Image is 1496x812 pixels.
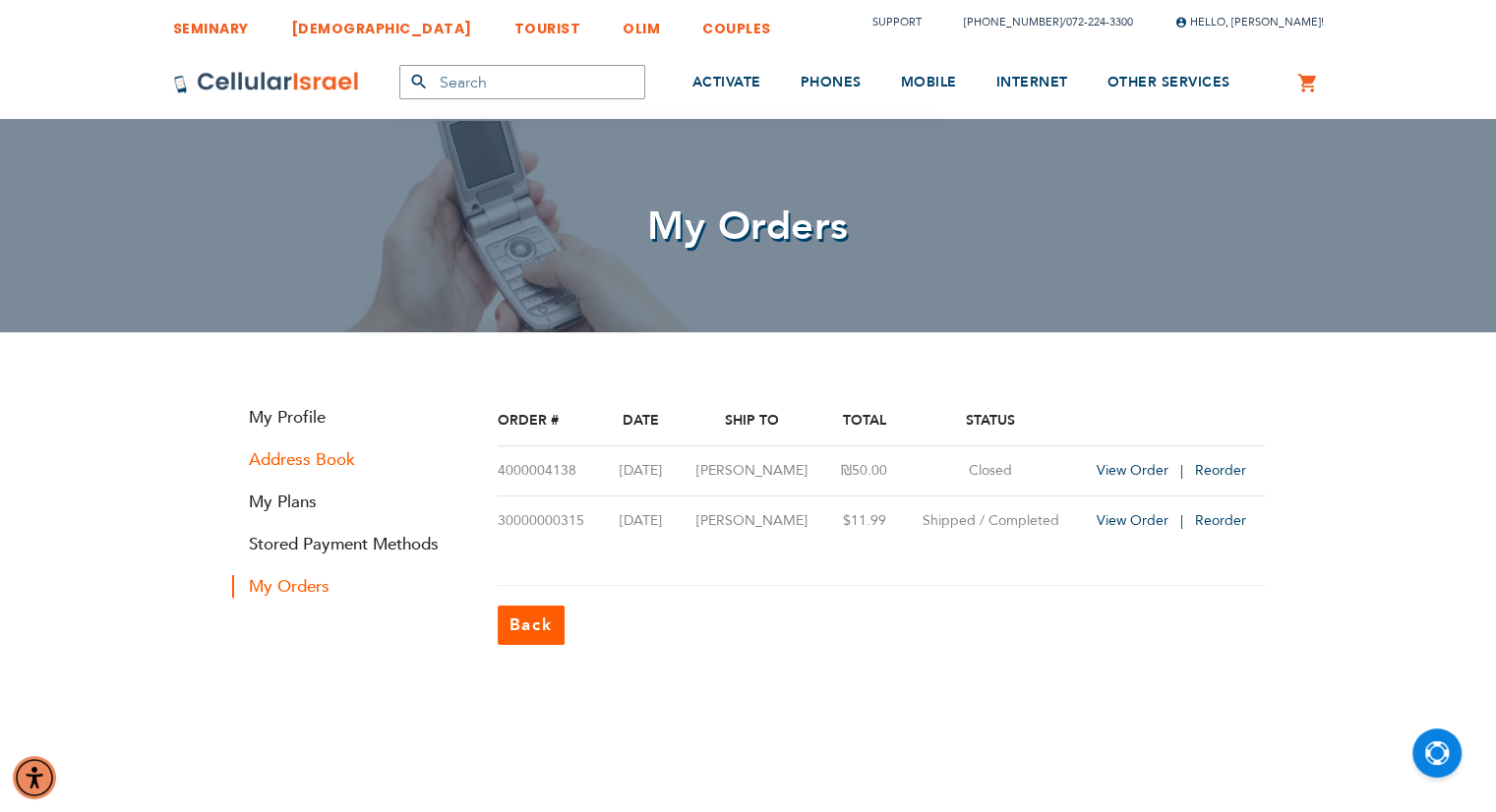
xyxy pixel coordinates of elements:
td: Shipped / Completed [904,496,1077,547]
th: Order # [498,396,604,446]
td: [DATE] [603,496,678,547]
span: OTHER SERVICES [1107,73,1230,91]
th: Date [603,396,678,446]
a: View Order [1096,511,1190,530]
img: Cellular Israel Logo [173,71,360,94]
strong: My Orders [232,575,468,598]
td: [PERSON_NAME] [678,446,824,496]
span: View Order [1096,461,1167,480]
a: PHONES [801,46,862,120]
a: Reorder [1194,511,1245,530]
td: [DATE] [603,446,678,496]
a: [PHONE_NUMBER] [964,15,1062,29]
a: [DEMOGRAPHIC_DATA] [291,5,472,41]
span: MOBILE [901,73,957,91]
a: INTERNET [996,46,1068,120]
span: View Order [1096,511,1167,530]
li: / [944,8,1133,36]
div: Accessibility Menu [13,756,56,799]
a: My Plans [232,491,468,513]
span: Hello, [PERSON_NAME]! [1175,15,1324,29]
a: SEMINARY [173,5,249,41]
span: ₪50.00 [841,461,887,480]
td: [PERSON_NAME] [678,496,824,547]
a: Address Book [232,448,468,471]
a: Back [498,606,565,645]
td: 4000004138 [498,446,604,496]
span: PHONES [801,73,862,91]
a: OLIM [623,5,660,41]
td: Closed [904,446,1077,496]
th: Ship To [678,396,824,446]
a: 072-224-3300 [1066,15,1133,29]
a: Stored Payment Methods [232,533,468,555]
a: COUPLES [702,5,771,41]
input: Search [399,65,645,99]
a: OTHER SERVICES [1107,46,1230,120]
span: Back [509,613,553,636]
a: View Order [1096,461,1190,480]
td: 30000000315 [498,496,604,547]
a: MOBILE [901,46,957,120]
th: Total [825,396,904,446]
span: INTERNET [996,73,1068,91]
span: My Orders [647,200,849,254]
span: $11.99 [843,511,886,530]
a: Reorder [1194,461,1245,480]
span: ACTIVATE [692,73,761,91]
a: ACTIVATE [692,46,761,120]
th: Status [904,396,1077,446]
a: Support [872,15,922,29]
a: TOURIST [514,5,581,41]
a: My Profile [232,406,468,429]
